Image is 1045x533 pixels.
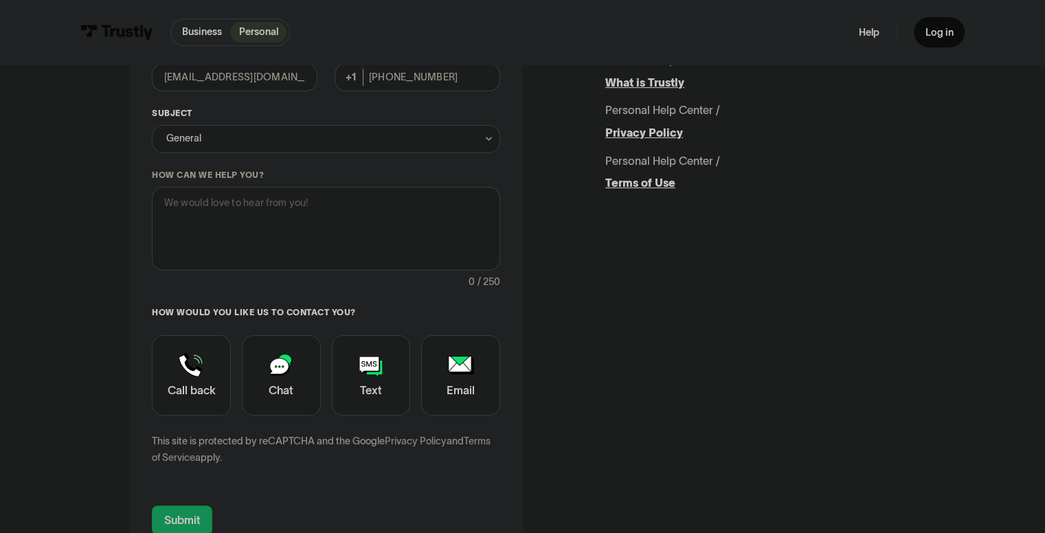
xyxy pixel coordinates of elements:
[605,152,915,192] a: Personal Help Center /Terms of Use
[152,307,499,318] label: How would you like us to contact you?
[166,130,201,147] div: General
[477,273,500,291] div: / 250
[925,26,953,39] div: Log in
[914,17,965,47] a: Log in
[335,63,500,91] input: (555) 555-5555
[230,22,286,43] a: Personal
[385,435,447,446] a: Privacy Policy
[605,102,915,141] a: Personal Help Center /Privacy Policy
[80,25,153,40] img: Trustly Logo
[605,174,915,192] div: Terms of Use
[152,125,499,153] div: General
[239,25,278,39] p: Personal
[605,124,915,141] div: Privacy Policy
[182,25,222,39] p: Business
[859,26,879,39] a: Help
[152,108,499,119] label: Subject
[605,152,720,170] div: Personal Help Center /
[605,102,720,119] div: Personal Help Center /
[174,22,231,43] a: Business
[152,170,499,181] label: How can we help you?
[605,52,915,91] a: Personal Help Center /What is Trustly
[152,433,499,466] div: This site is protected by reCAPTCHA and the Google and apply.
[605,74,915,91] div: What is Trustly
[469,273,475,291] div: 0
[152,63,317,91] input: alex@mail.com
